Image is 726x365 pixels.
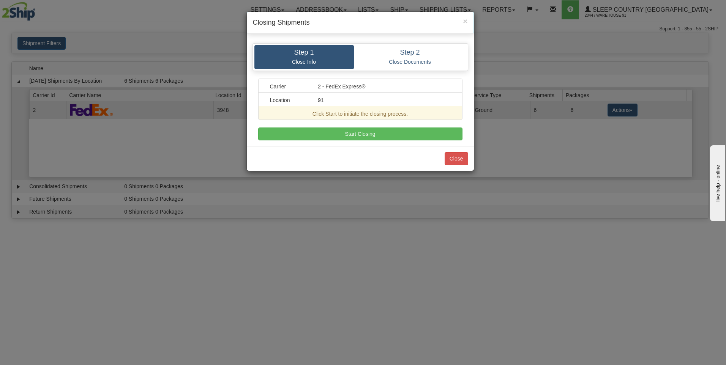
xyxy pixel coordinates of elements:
[360,58,461,65] p: Close Documents
[709,144,725,221] iframe: chat widget
[260,58,348,65] p: Close Info
[264,110,456,118] div: Click Start to initiate the closing process.
[264,83,312,90] div: Carrier
[312,96,456,104] div: 91
[258,127,462,140] button: Start Closing
[260,49,348,57] h4: Step 1
[264,96,312,104] div: Location
[253,18,468,28] h4: Closing Shipments
[254,45,354,69] a: Step 1 Close Info
[354,45,466,69] a: Step 2 Close Documents
[463,17,467,25] span: ×
[312,83,456,90] div: 2 - FedEx Express®
[360,49,461,57] h4: Step 2
[6,6,70,12] div: live help - online
[463,17,467,25] button: Close
[445,152,468,165] button: Close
